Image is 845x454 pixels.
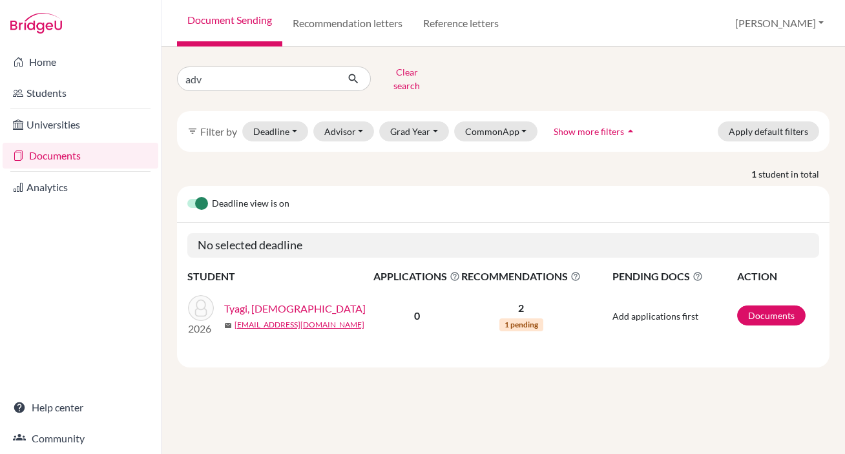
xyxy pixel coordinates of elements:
i: filter_list [187,126,198,136]
button: CommonApp [454,121,538,141]
button: [PERSON_NAME] [729,11,829,36]
p: 2026 [188,321,214,336]
a: Analytics [3,174,158,200]
a: Tyagi, [DEMOGRAPHIC_DATA] [224,301,366,316]
img: Bridge-U [10,13,62,34]
strong: 1 [751,167,758,181]
a: Universities [3,112,158,138]
b: 0 [414,309,420,322]
span: student in total [758,167,829,181]
span: Show more filters [554,126,624,137]
h5: No selected deadline [187,233,819,258]
span: PENDING DOCS [612,269,736,284]
span: Filter by [200,125,237,138]
span: RECOMMENDATIONS [461,269,581,284]
a: Help center [3,395,158,420]
button: Advisor [313,121,375,141]
button: Grad Year [379,121,449,141]
i: arrow_drop_up [624,125,637,138]
button: Apply default filters [718,121,819,141]
a: Documents [3,143,158,169]
th: ACTION [736,268,819,285]
span: Deadline view is on [212,196,289,212]
span: mail [224,322,232,329]
img: Tyagi, Advaita [188,295,214,321]
a: Community [3,426,158,451]
th: STUDENT [187,268,373,285]
button: Deadline [242,121,308,141]
button: Clear search [371,62,443,96]
span: 1 pending [499,318,543,331]
span: Add applications first [612,311,698,322]
input: Find student by name... [177,67,337,91]
button: Show more filtersarrow_drop_up [543,121,648,141]
a: Students [3,80,158,106]
a: [EMAIL_ADDRESS][DOMAIN_NAME] [235,319,364,331]
a: Documents [737,305,806,325]
a: Home [3,49,158,75]
span: APPLICATIONS [373,269,460,284]
p: 2 [461,300,581,316]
